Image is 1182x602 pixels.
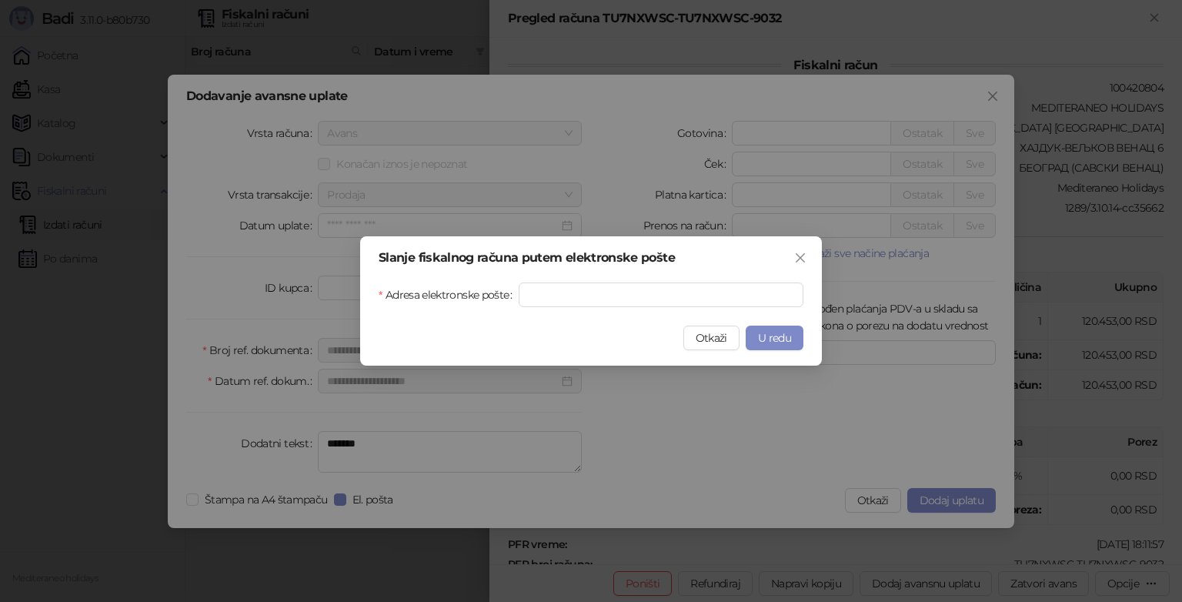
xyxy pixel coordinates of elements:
[758,331,791,345] span: U redu
[746,326,803,350] button: U redu
[794,252,806,264] span: close
[788,252,813,264] span: Zatvori
[519,283,803,307] input: Adresa elektronske pošte
[683,326,740,350] button: Otkaži
[788,246,813,270] button: Close
[696,331,727,345] span: Otkaži
[379,283,519,307] label: Adresa elektronske pošte
[379,252,803,264] div: Slanje fiskalnog računa putem elektronske pošte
